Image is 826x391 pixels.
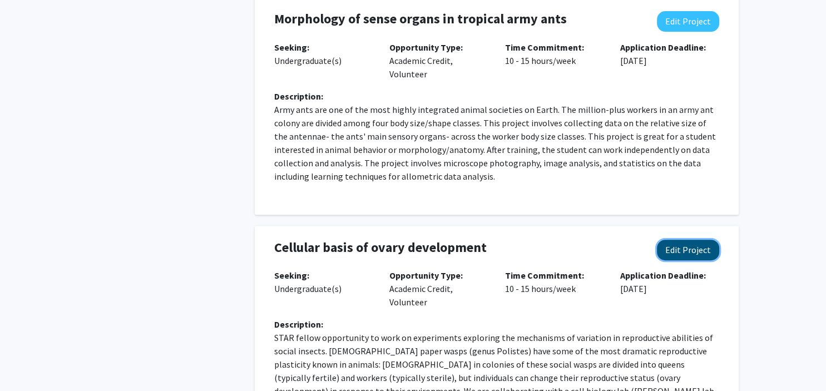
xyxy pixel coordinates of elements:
[274,11,639,27] h4: Morphology of sense organs in tropical army ants
[274,318,719,331] div: Description:
[274,240,639,256] h4: Cellular basis of ovary development
[505,42,584,53] b: Time Commitment:
[620,269,719,295] p: [DATE]
[505,270,584,281] b: Time Commitment:
[274,41,373,67] p: Undergraduate(s)
[389,41,488,81] p: Academic Credit, Volunteer
[505,269,604,295] p: 10 - 15 hours/week
[389,270,463,281] b: Opportunity Type:
[8,341,47,383] iframe: Chat
[620,270,706,281] b: Application Deadline:
[505,41,604,67] p: 10 - 15 hours/week
[274,90,719,103] div: Description:
[274,270,309,281] b: Seeking:
[389,42,463,53] b: Opportunity Type:
[657,11,719,32] button: Edit Project
[389,269,488,309] p: Academic Credit, Volunteer
[657,240,719,260] button: Edit Project
[620,42,706,53] b: Application Deadline:
[620,41,719,67] p: [DATE]
[274,103,719,183] p: Army ants are one of the most highly integrated animal societies on Earth. The million-plus worke...
[274,269,373,295] p: Undergraduate(s)
[274,42,309,53] b: Seeking:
